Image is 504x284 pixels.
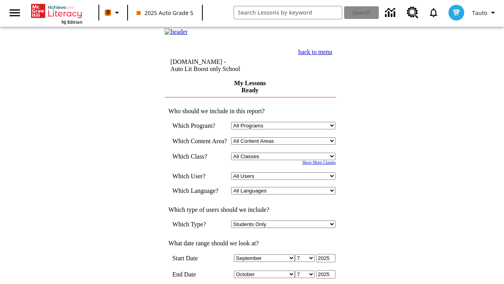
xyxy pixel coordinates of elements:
[423,2,444,23] a: Notifications
[172,153,228,160] td: Which Class?
[234,80,266,93] a: My Lessons Ready
[298,49,332,55] a: back to menu
[102,6,125,20] button: Boost Class color is orange. Change class color
[137,9,193,17] span: 2025 Auto Grade 5
[448,5,464,21] img: avatar image
[172,122,228,129] td: Which Program?
[170,65,240,72] nobr: Auto Lit Boost only School
[106,7,110,17] span: B
[172,187,228,194] td: Which Language?
[380,2,402,24] a: Data Center
[31,2,82,25] div: Home
[165,240,336,247] td: What date range should we look at?
[61,19,82,25] span: NJ Edition
[302,160,336,164] a: Show More Classes
[402,2,423,23] a: Resource Center, Will open in new tab
[172,254,228,262] td: Start Date
[172,138,227,144] nobr: Which Content Area?
[3,1,26,24] button: Open side menu
[165,28,188,35] img: header
[172,270,228,278] td: End Date
[469,6,501,20] button: Profile/Settings
[165,206,336,213] td: Which type of users should we include?
[165,108,336,115] td: Who should we include in this report?
[234,6,342,19] input: search field
[172,220,228,228] td: Which Type?
[472,9,487,17] span: Tauto
[170,58,271,73] td: [DOMAIN_NAME] -
[172,172,228,180] td: Which User?
[444,2,469,23] button: Select a new avatar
